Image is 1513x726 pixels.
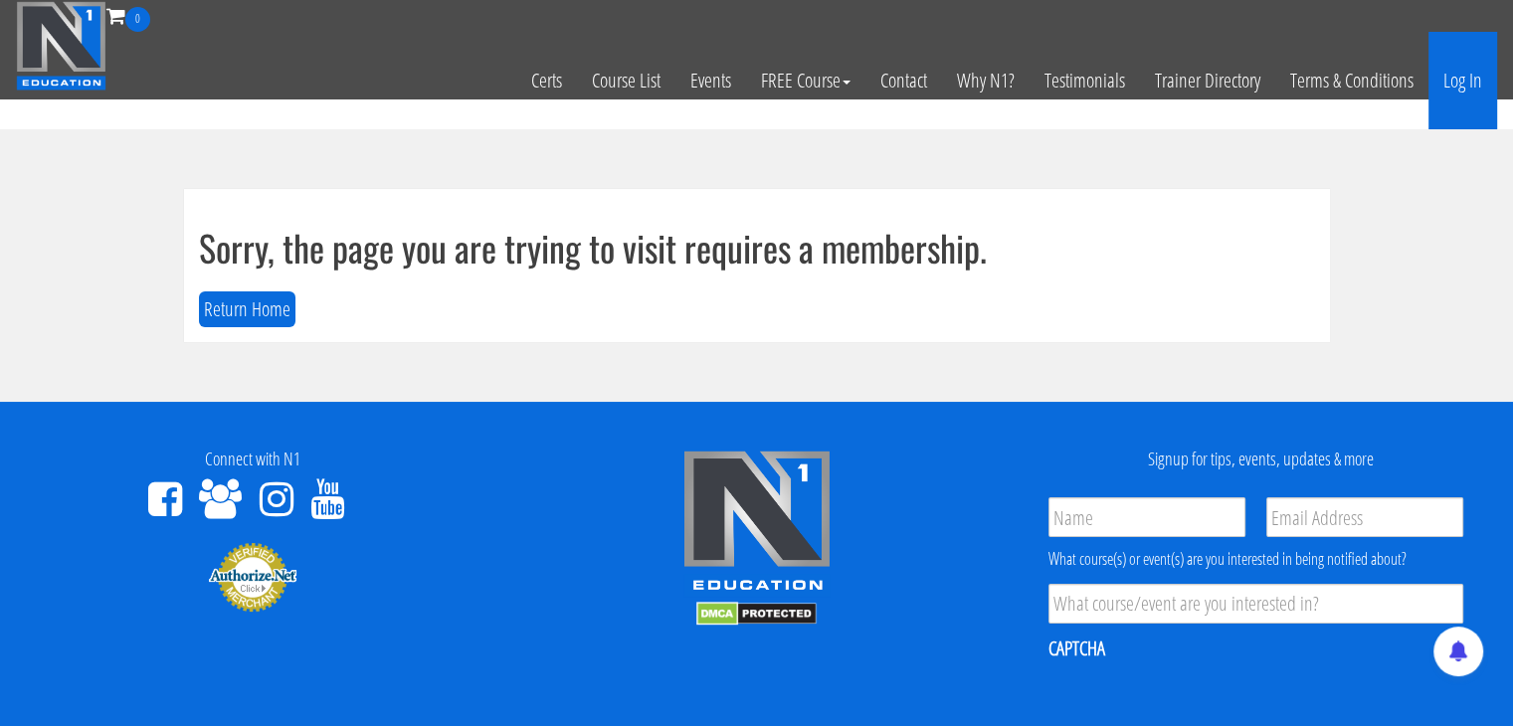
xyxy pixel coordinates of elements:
a: Testimonials [1030,32,1140,129]
input: What course/event are you interested in? [1048,584,1463,624]
a: Why N1? [942,32,1030,129]
img: DMCA.com Protection Status [696,602,817,626]
h4: Signup for tips, events, updates & more [1024,450,1498,469]
img: Authorize.Net Merchant - Click to Verify [208,541,297,613]
a: 0 [106,2,150,29]
a: Terms & Conditions [1275,32,1428,129]
input: Email Address [1266,497,1463,537]
input: Name [1048,497,1245,537]
img: n1-edu-logo [682,450,832,597]
a: Log In [1428,32,1497,129]
div: What course(s) or event(s) are you interested in being notified about? [1048,547,1463,571]
a: FREE Course [746,32,865,129]
h4: Connect with N1 [15,450,489,469]
a: Trainer Directory [1140,32,1275,129]
button: Return Home [199,291,295,328]
a: Contact [865,32,942,129]
span: 0 [125,7,150,32]
label: CAPTCHA [1048,635,1105,661]
a: Course List [577,32,675,129]
a: Certs [516,32,577,129]
a: Events [675,32,746,129]
h1: Sorry, the page you are trying to visit requires a membership. [199,228,1315,268]
img: n1-education [16,1,106,91]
